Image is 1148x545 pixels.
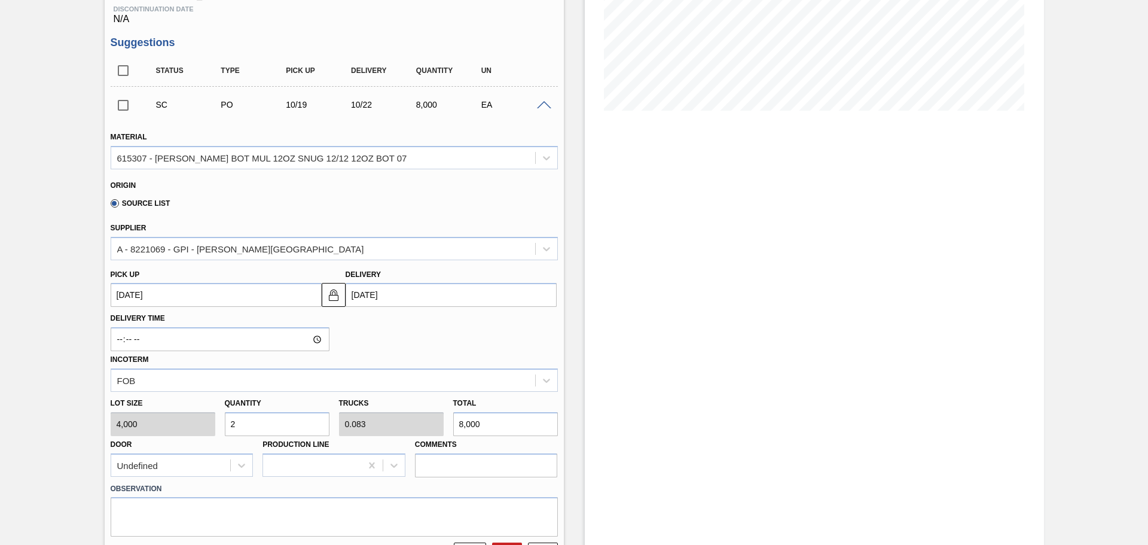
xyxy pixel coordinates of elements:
[111,270,140,279] label: Pick up
[225,399,261,407] label: Quantity
[111,181,136,190] label: Origin
[111,395,215,412] label: Lot size
[348,66,420,75] div: Delivery
[111,283,322,307] input: mm/dd/yyyy
[478,100,551,109] div: EA
[153,66,225,75] div: Status
[218,100,290,109] div: Purchase order
[413,66,486,75] div: Quantity
[348,100,420,109] div: 10/22/2025
[117,375,136,385] div: FOB
[283,66,355,75] div: Pick up
[111,199,170,208] label: Source List
[114,5,555,13] span: Discontinuation Date
[111,36,558,49] h3: Suggestions
[283,100,355,109] div: 10/19/2025
[322,283,346,307] button: locked
[346,283,557,307] input: mm/dd/yyyy
[218,66,290,75] div: Type
[153,100,225,109] div: Suggestion Created
[478,66,551,75] div: UN
[415,436,558,453] label: Comments
[339,399,369,407] label: Trucks
[326,288,341,302] img: locked
[111,1,558,25] div: N/A
[111,355,149,364] label: Incoterm
[117,153,407,163] div: 615307 - [PERSON_NAME] BOT MUL 12OZ SNUG 12/12 12OZ BOT 07
[111,480,558,498] label: Observation
[111,440,132,449] label: Door
[453,399,477,407] label: Total
[346,270,381,279] label: Delivery
[111,310,329,327] label: Delivery Time
[111,133,147,141] label: Material
[413,100,486,109] div: 8,000
[111,224,146,232] label: Supplier
[262,440,329,449] label: Production Line
[117,460,158,470] div: Undefined
[117,243,364,254] div: A - 8221069 - GPI - [PERSON_NAME][GEOGRAPHIC_DATA]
